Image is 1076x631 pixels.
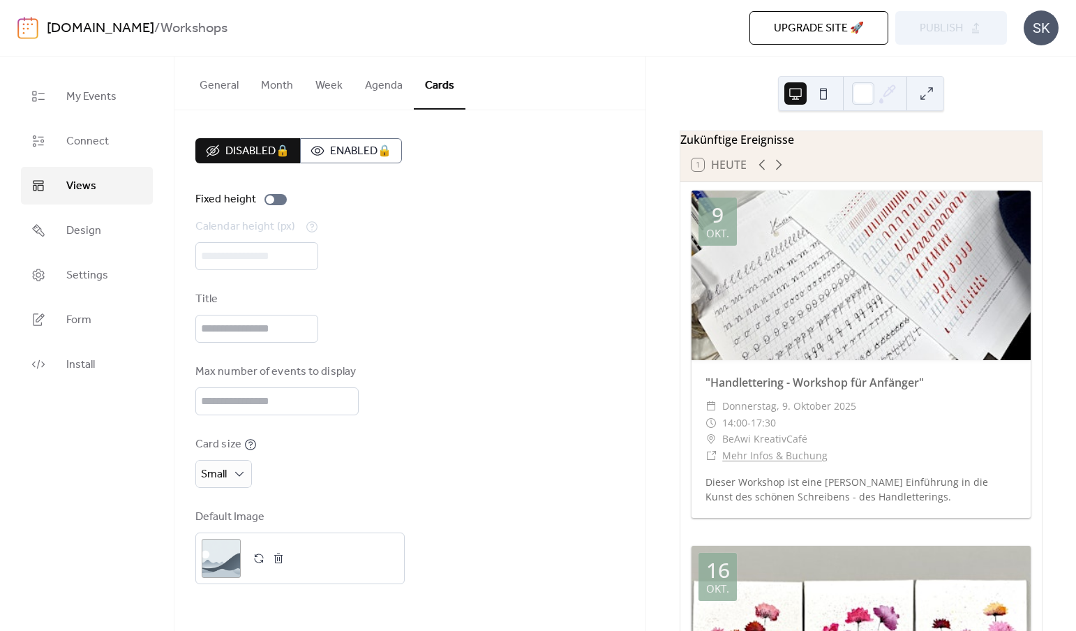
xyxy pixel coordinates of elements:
button: Month [250,57,304,108]
span: Connect [66,133,109,150]
a: Install [21,346,153,383]
div: Fixed height [195,191,256,208]
div: 16 [706,560,730,581]
div: ​ [705,447,717,464]
button: General [188,57,250,108]
a: My Events [21,77,153,115]
span: Views [66,178,96,195]
b: / [154,15,160,42]
a: [DOMAIN_NAME] [47,15,154,42]
div: Okt. [706,228,729,239]
div: Dieser Workshop ist eine [PERSON_NAME] Einführung in die Kunst des schönen Schreibens - des Handl... [692,475,1031,504]
div: Zukünftige Ereignisse [680,131,1042,148]
span: Design [66,223,101,239]
span: Donnerstag, 9. Oktober 2025 [722,398,856,415]
span: - [747,415,751,431]
button: Agenda [354,57,414,108]
div: 9 [712,205,724,225]
span: Settings [66,267,108,284]
a: Design [21,211,153,249]
div: ​ [705,415,717,431]
b: Workshops [160,15,227,42]
a: Views [21,167,153,205]
span: Install [66,357,95,373]
span: Form [66,312,91,329]
div: ​ [705,398,717,415]
span: My Events [66,89,117,105]
div: Title [195,291,315,308]
div: Card size [195,436,241,453]
a: Mehr Infos & Buchung [722,449,828,462]
img: logo [17,17,38,39]
span: Small [201,463,227,485]
span: BeAwi KreativCafé [722,431,807,447]
span: Upgrade site 🚀 [774,20,864,37]
span: 14:00 [722,415,747,431]
a: "Handlettering - Workshop für Anfänger" [705,375,924,390]
a: Form [21,301,153,339]
button: Upgrade site 🚀 [749,11,888,45]
div: Default Image [195,509,402,526]
button: Cards [414,57,465,110]
div: Max number of events to display [195,364,356,380]
div: SK [1024,10,1059,45]
div: ​ [705,431,717,447]
a: Settings [21,256,153,294]
a: Connect [21,122,153,160]
div: ; [202,539,241,578]
span: 17:30 [751,415,776,431]
div: Okt. [706,584,729,594]
button: Week [304,57,354,108]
